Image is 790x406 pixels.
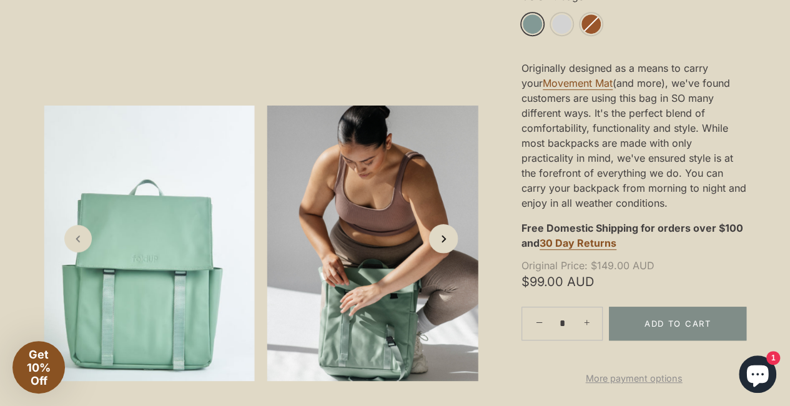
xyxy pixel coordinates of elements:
[540,237,616,250] a: 30 Day Returns
[12,341,65,394] div: Get 10% Off
[735,355,780,396] inbox-online-store-chat: Shopify online store chat
[609,307,746,340] button: Add to Cart
[521,260,743,270] span: $149.00 AUD
[551,13,573,35] a: Light Grey
[552,306,572,341] input: Quantity
[64,225,92,252] a: Previous slide
[44,106,255,381] img: Sage Everyday Bag
[543,77,613,90] a: Movement Mat
[521,13,543,35] a: Sage
[267,106,478,381] img: Sage Everyday Bag
[524,309,551,336] a: −
[429,224,458,253] a: Next slide
[27,348,51,387] span: Get 10% Off
[580,13,602,35] a: Rust
[521,61,746,210] p: Originally designed as a means to carry your (and more), we've found customers are using this bag...
[521,277,746,287] span: $99.00 AUD
[575,309,602,337] a: +
[521,222,743,249] strong: Free Domestic Shipping for orders over $100 and
[521,371,746,386] a: More payment options
[540,237,616,249] strong: 30 Day Returns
